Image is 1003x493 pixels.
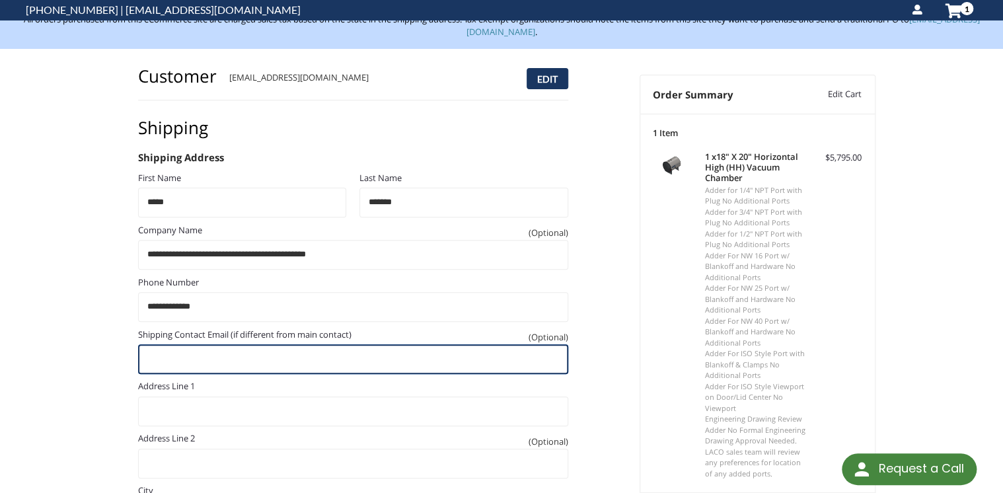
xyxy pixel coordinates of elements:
button: Edit [527,68,568,89]
a: cart-preview-dropdown [934,1,967,20]
svg: account [910,1,924,15]
label: Company Name [138,224,568,237]
p: All orders purchased from this eCommerce site are charged sales tax based on the state in the shi... [10,13,993,39]
div: $5,795.00 [809,151,862,165]
h4: 1 x 18" X 20" Horizontal High (HH) Vacuum Chamber [705,151,806,184]
label: Phone Number [138,276,568,289]
label: Address Line 1 [138,380,568,393]
img: round button [851,459,872,480]
h2: Shipping [138,117,215,139]
div: Request a Call [878,453,963,484]
li: Adder for 1/4" NPT Port with Plug No Additional Ports [705,185,806,207]
a: Edit Cart [800,88,862,101]
li: Adder For ISO Style Port with Blankoff & Clamps No Additional Ports [705,348,806,381]
a: [EMAIL_ADDRESS][DOMAIN_NAME] [466,13,980,38]
h3: 1 Item [653,128,862,138]
label: Last Name [359,172,568,185]
li: Engineering Drawing Review Adder No Formal Engineering Drawing Approval Needed. LACO sales team w... [705,414,806,479]
li: Adder For ISO Style Viewport on Door/Lid Center No Viewport [705,381,806,414]
div: [EMAIL_ADDRESS][DOMAIN_NAME] [229,71,501,85]
label: Shipping Contact Email (if different from main contact) [138,328,568,342]
div: Request a Call [842,453,977,485]
li: Adder for 3/4" NPT Port with Plug No Additional Ports [705,207,806,229]
span: 1 [960,2,973,15]
li: Adder For NW 25 Port w/ Blankoff and Hardware No Additional Ports [705,283,806,316]
label: First Name [138,172,347,185]
li: Adder For NW 40 Port w/ Blankoff and Hardware No Additional Ports [705,316,806,349]
small: (Optional) [529,436,568,449]
li: Adder for 1/2" NPT Port with Plug No Additional Ports [705,229,806,250]
li: Adder For NW 16 Port w/ Blankoff and Hardware No Additional Ports [705,250,806,284]
label: Address Line 2 [138,432,568,445]
small: (Optional) [529,227,568,240]
h3: Order Summary [653,88,800,101]
h2: Customer [138,65,217,87]
legend: Shipping Address [138,150,224,171]
small: (Optional) [529,331,568,344]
